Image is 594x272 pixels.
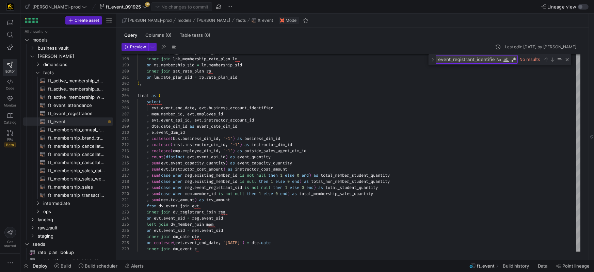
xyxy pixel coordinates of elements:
span: ms [154,62,159,68]
div: 199 [122,62,129,68]
a: ft_membership_sales_daily_forecast​​​​​​​​​​ [23,166,113,175]
span: , [147,160,149,166]
a: ft_membership_cancellations_daily_forecast​​​​​​​​​​ [23,142,113,150]
div: 205 [122,99,129,105]
span: ( [159,179,161,184]
span: total_member_student_quantity [321,173,390,178]
span: inner [147,68,159,74]
div: Previous Match (⇧Enter) [543,57,549,62]
span: ) [137,81,140,86]
div: All assets [25,29,43,34]
a: ft_membership_sales_weekly_forecast​​​​​​​​​​ [23,175,113,183]
span: mem [151,111,159,117]
span: ) [240,142,242,147]
span: then [268,173,278,178]
span: Model [286,18,298,23]
span: . [194,111,197,117]
span: rate_plan_sid [206,75,237,80]
span: on [147,62,151,68]
span: . [202,117,204,123]
span: ft_membership_sales​​​​​​​​​​ [48,183,105,191]
span: sat_rate_plan [173,68,204,74]
span: event_capacity_quantity [237,160,292,166]
span: bus [173,136,180,141]
span: case [161,173,171,178]
span: , [140,81,142,86]
a: ft_event_registration​​​​​​​​​​ [23,109,113,117]
span: final [137,93,149,98]
span: . [206,62,209,68]
div: 212 [122,142,129,148]
a: ft_membership_transaction​​​​​​​​​​ [23,191,113,199]
span: ft_active_membership_weekly_forecast​​​​​​​​​​ [48,93,105,101]
span: ops [43,208,112,215]
span: outside_sales_agent_dim_id [244,148,306,154]
div: 202 [122,80,129,86]
span: , [190,117,192,123]
div: Press SPACE to select this row. [23,85,113,93]
span: . [206,105,209,111]
span: lm [232,56,237,62]
span: . [159,117,161,123]
span: models [178,18,191,23]
div: Press SPACE to select this row. [23,175,113,183]
span: as [314,173,318,178]
button: Build history [500,260,533,272]
span: ft_membership_cancellations_daily_forecast​​​​​​​​​​ [48,142,105,150]
div: 206 [122,105,129,111]
span: , [218,136,221,141]
a: rate_plan_lookup​​​​​​ [23,248,113,256]
span: as [151,93,156,98]
span: evt [194,117,202,123]
span: distinct [166,154,185,160]
button: Getstarted [3,224,17,251]
span: , [147,154,149,160]
div: Press SPACE to select this row. [23,166,113,175]
button: [PERSON_NAME]-prod [23,2,89,11]
span: . [159,75,161,80]
span: Alerts [131,263,144,269]
span: dte [151,124,159,129]
span: inner [147,56,159,62]
button: Data [535,260,552,272]
span: = [197,62,199,68]
div: 204 [122,93,129,99]
span: case [161,179,171,184]
span: evt [199,105,206,111]
span: evt [161,166,168,172]
a: Editor [3,59,17,76]
span: coalesce [151,148,171,154]
span: on [147,75,151,80]
span: ( [159,173,161,178]
a: ft_active_membership_daily_forecast​​​​​​​​​​ [23,77,113,85]
span: lnk_membership_rate_plan [173,56,230,62]
span: ft_membership_brand_transfer​​​​​​​​​​ [48,134,105,142]
span: Beta [4,142,16,147]
span: join [161,56,171,62]
span: lm [154,75,159,80]
span: intermediate [43,199,112,207]
textarea: Find [436,55,495,63]
span: . [192,173,194,178]
span: null [256,173,266,178]
span: membership_sid [161,62,194,68]
span: , [147,136,149,141]
span: , [147,124,149,129]
span: '-1' [230,142,240,147]
span: not [247,173,254,178]
span: Create asset [75,18,99,23]
span: 1 [280,173,283,178]
div: Press SPACE to select this row. [23,158,113,166]
span: end [302,173,309,178]
span: instructor_account_id [204,117,254,123]
span: . [159,124,161,129]
span: ft_membership_transaction​​​​​​​​​​ [48,191,105,199]
span: , [147,148,149,154]
span: ft_event [258,18,273,23]
span: '-1' [223,148,232,154]
span: ft_membership_cancellations_weekly_forecast​​​​​​​​​​ [48,150,105,158]
div: Press SPACE to select this row. [23,77,113,85]
span: ) [223,166,225,172]
button: facts [235,16,247,25]
span: Preview [130,45,146,49]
